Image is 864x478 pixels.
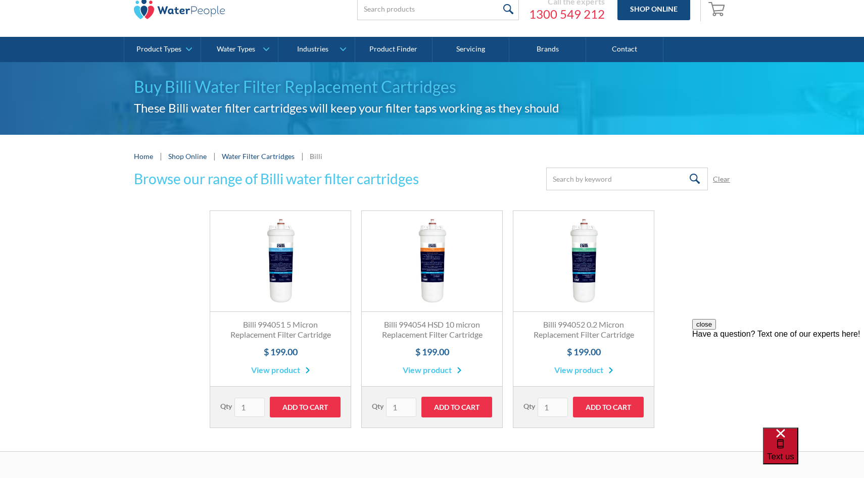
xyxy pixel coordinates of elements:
[278,37,355,62] a: Industries
[586,37,663,62] a: Contact
[403,364,462,376] a: View product
[212,150,217,162] div: |
[433,37,509,62] a: Servicing
[220,401,232,411] label: Qty
[136,45,181,54] div: Product Types
[251,364,310,376] a: View product
[300,150,305,162] div: |
[310,151,322,162] div: Billi
[554,364,613,376] a: View product
[134,99,730,117] h2: These Billi water filter cartridges will keep your filter taps working as they should
[134,75,730,99] h1: Buy Billi Water Filter Replacement Cartridges
[372,320,492,341] h3: Billi 994054 HSD 10 micron Replacement Filter Cartridge
[297,45,328,54] div: Industries
[201,37,277,62] a: Water Types
[220,345,341,359] h4: $ 199.00
[692,319,864,440] iframe: podium webchat widget prompt
[573,397,644,417] input: Add to Cart
[546,168,730,190] form: Email Form
[546,168,708,190] input: Search by keyword
[220,320,341,341] h3: Billi 994051 5 Micron Replacement Filter Cartridge
[158,150,163,162] div: |
[134,428,730,436] div: List
[509,37,586,62] a: Brands
[134,151,153,162] a: Home
[217,45,255,54] div: Water Types
[222,152,295,161] a: Water Filter Cartridges
[372,345,492,359] h4: $ 199.00
[124,37,201,62] a: Product Types
[713,174,730,184] a: Clear
[134,168,419,189] h3: Browse our range of Billi water filter cartridges
[168,151,207,162] a: Shop Online
[523,345,644,359] h4: $ 199.00
[529,7,605,22] a: 1300 549 212
[270,397,341,417] input: Add to Cart
[523,401,535,411] label: Qty
[372,401,383,411] label: Qty
[708,1,728,17] img: shopping cart
[763,428,864,478] iframe: podium webchat widget bubble
[355,37,432,62] a: Product Finder
[421,397,492,417] input: Add to Cart
[523,320,644,341] h3: Billi 994052 0.2 Micron Replacement Filter Cartridge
